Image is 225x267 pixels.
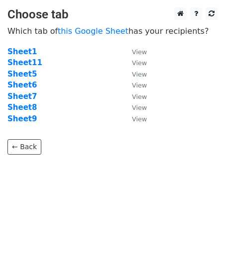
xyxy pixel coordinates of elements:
[7,139,41,155] a: ← Back
[132,93,147,100] small: View
[7,114,37,123] a: Sheet9
[7,58,42,67] a: Sheet11
[7,47,37,56] a: Sheet1
[7,92,37,101] a: Sheet7
[122,70,147,79] a: View
[132,59,147,67] small: View
[122,103,147,112] a: View
[132,71,147,78] small: View
[132,48,147,56] small: View
[122,58,147,67] a: View
[122,92,147,101] a: View
[58,26,128,36] a: this Google Sheet
[122,81,147,89] a: View
[7,7,218,22] h3: Choose tab
[132,115,147,123] small: View
[132,82,147,89] small: View
[7,70,37,79] a: Sheet5
[7,103,37,112] a: Sheet8
[122,47,147,56] a: View
[122,114,147,123] a: View
[7,81,37,89] a: Sheet6
[7,26,218,36] p: Which tab of has your recipients?
[132,104,147,111] small: View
